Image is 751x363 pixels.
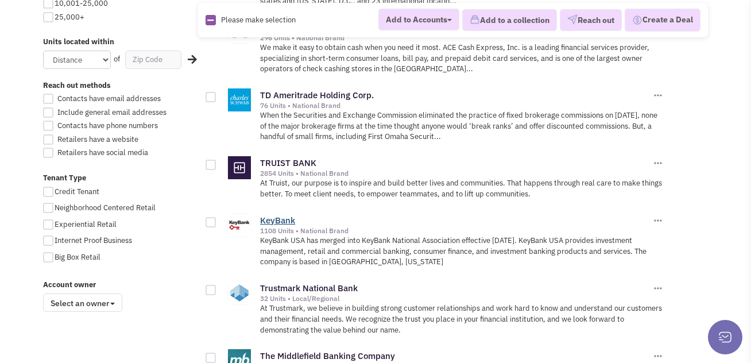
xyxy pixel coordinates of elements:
span: Retailers have social media [57,148,148,157]
span: Include general email addresses [57,107,167,117]
span: Credit Tenant [55,187,99,196]
img: VectorPaper_Plane.png [567,14,578,25]
a: KeyBank [260,215,295,226]
div: 296 Units • National Brand [260,33,651,43]
a: TD Ameritrade Holding Corp. [260,90,374,101]
label: Tenant Type [43,173,198,184]
p: KeyBank USA has merged into KeyBank National Association effective [DATE]. KeyBank USA provides i... [260,235,664,268]
input: Zip Code [125,51,181,69]
label: Account owner [43,280,198,291]
span: Big Box Retail [55,252,100,262]
img: Deal-Dollar.png [632,14,642,26]
button: Create a Deal [625,9,700,32]
p: At Trustmark, we believe in building strong customer relationships and work hard to know and unde... [260,303,664,335]
span: Select an owner [43,294,122,312]
span: Please make selection [221,14,296,24]
span: Internet Proof Business [55,235,132,245]
img: icon-collection-lavender.png [470,14,480,25]
p: We make it easy to obtain cash when you need it most. ACE Cash Express, Inc. is a leading financi... [260,43,664,75]
span: Experiential Retail [55,219,117,229]
label: Reach out methods [43,80,198,91]
div: 2854 Units • National Brand [260,169,651,178]
p: When the Securities and Exchange Commission eliminated the practice of fixed brokerage commission... [260,110,664,142]
span: Contacts have phone numbers [57,121,158,130]
span: 25,000+ [55,12,84,22]
a: Trustmark National Bank [260,283,358,294]
label: Units located within [43,37,198,48]
span: Neighborhood Centered Retail [55,203,156,213]
p: At Truist, our purpose is to inspire and build better lives and communities. That happens through... [260,178,664,199]
img: Rectangle.png [206,15,216,25]
div: Search Nearby [180,52,195,67]
a: TRUIST BANK [260,157,316,168]
div: 76 Units • National Brand [260,101,651,110]
div: 32 Units • Local/Regional [260,294,651,303]
button: Reach out [560,9,622,31]
a: The Middlefield Banking Company [260,350,395,361]
button: Add to a collection [462,9,557,31]
span: Retailers have a website [57,134,138,144]
span: Contacts have email addresses [57,94,161,103]
div: 1108 Units • National Brand [260,226,651,235]
span: of [114,54,120,64]
button: Add to Accounts [378,9,459,30]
